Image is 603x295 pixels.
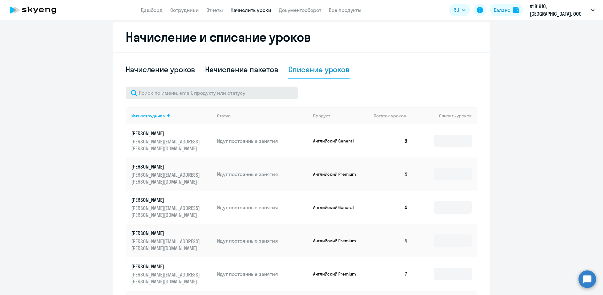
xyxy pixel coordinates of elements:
[369,191,413,224] td: 4
[217,171,308,178] p: Идут постоянные занятия
[374,113,406,119] span: Остаток уроков
[329,7,361,13] a: Все продукты
[131,230,202,237] p: [PERSON_NAME]
[288,64,350,74] div: Списание уроков
[530,3,588,18] p: #181910, [GEOGRAPHIC_DATA], ООО
[369,124,413,158] td: 8
[131,263,212,285] a: [PERSON_NAME][PERSON_NAME][EMAIL_ADDRESS][PERSON_NAME][DOMAIN_NAME]
[131,163,212,185] a: [PERSON_NAME][PERSON_NAME][EMAIL_ADDRESS][PERSON_NAME][DOMAIN_NAME]
[217,137,308,144] p: Идут постоянные занятия
[131,130,202,137] p: [PERSON_NAME]
[369,224,413,257] td: 4
[170,7,199,13] a: Сотрудники
[131,113,165,119] div: Имя сотрудника
[131,271,202,285] p: [PERSON_NAME][EMAIL_ADDRESS][PERSON_NAME][DOMAIN_NAME]
[369,257,413,291] td: 7
[313,271,360,277] p: Английский Premium
[131,196,202,203] p: [PERSON_NAME]
[205,64,278,74] div: Начисление пакетов
[126,29,477,45] h2: Начисление и списание уроков
[369,158,413,191] td: 4
[313,113,330,119] div: Продукт
[126,64,195,74] div: Начисление уроков
[313,113,369,119] div: Продукт
[217,113,308,119] div: Статус
[494,6,510,14] div: Баланс
[217,271,308,277] p: Идут постоянные занятия
[131,238,202,252] p: [PERSON_NAME][EMAIL_ADDRESS][PERSON_NAME][DOMAIN_NAME]
[231,7,271,13] a: Начислить уроки
[131,263,202,270] p: [PERSON_NAME]
[217,204,308,211] p: Идут постоянные занятия
[131,130,212,152] a: [PERSON_NAME][PERSON_NAME][EMAIL_ADDRESS][PERSON_NAME][DOMAIN_NAME]
[490,4,523,16] button: Балансbalance
[313,171,360,177] p: Английский Premium
[131,171,202,185] p: [PERSON_NAME][EMAIL_ADDRESS][PERSON_NAME][DOMAIN_NAME]
[131,205,202,218] p: [PERSON_NAME][EMAIL_ADDRESS][PERSON_NAME][DOMAIN_NAME]
[217,113,231,119] div: Статус
[217,237,308,244] p: Идут постоянные занятия
[131,138,202,152] p: [PERSON_NAME][EMAIL_ADDRESS][PERSON_NAME][DOMAIN_NAME]
[131,113,212,119] div: Имя сотрудника
[313,138,360,144] p: Английский General
[527,3,598,18] button: #181910, [GEOGRAPHIC_DATA], ООО
[131,230,212,252] a: [PERSON_NAME][PERSON_NAME][EMAIL_ADDRESS][PERSON_NAME][DOMAIN_NAME]
[131,196,212,218] a: [PERSON_NAME][PERSON_NAME][EMAIL_ADDRESS][PERSON_NAME][DOMAIN_NAME]
[374,113,413,119] div: Остаток уроков
[131,163,202,170] p: [PERSON_NAME]
[206,7,223,13] a: Отчеты
[454,6,459,14] span: RU
[413,107,477,124] th: Списать уроков
[513,7,519,13] img: balance
[313,238,360,244] p: Английский Premium
[449,4,470,16] button: RU
[313,205,360,210] p: Английский General
[279,7,321,13] a: Документооборот
[141,7,163,13] a: Дашборд
[126,87,298,99] input: Поиск по имени, email, продукту или статусу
